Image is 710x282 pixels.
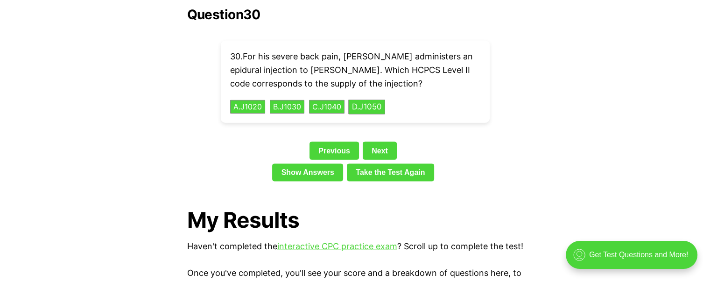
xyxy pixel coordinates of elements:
[270,100,304,114] button: B.J1030
[309,142,359,159] a: Previous
[187,7,523,22] h2: Question 30
[187,240,523,253] p: Haven't completed the ? Scroll up to complete the test!
[277,241,397,251] a: interactive CPC practice exam
[348,100,385,114] button: D.J1050
[347,164,434,181] a: Take the Test Again
[363,142,397,159] a: Next
[187,208,523,232] h1: My Results
[309,100,344,114] button: C.J1040
[230,100,265,114] button: A.J1020
[272,164,343,181] a: Show Answers
[230,50,480,90] p: 30 . For his severe back pain, [PERSON_NAME] administers an epidural injection to [PERSON_NAME]. ...
[558,236,710,282] iframe: portal-trigger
